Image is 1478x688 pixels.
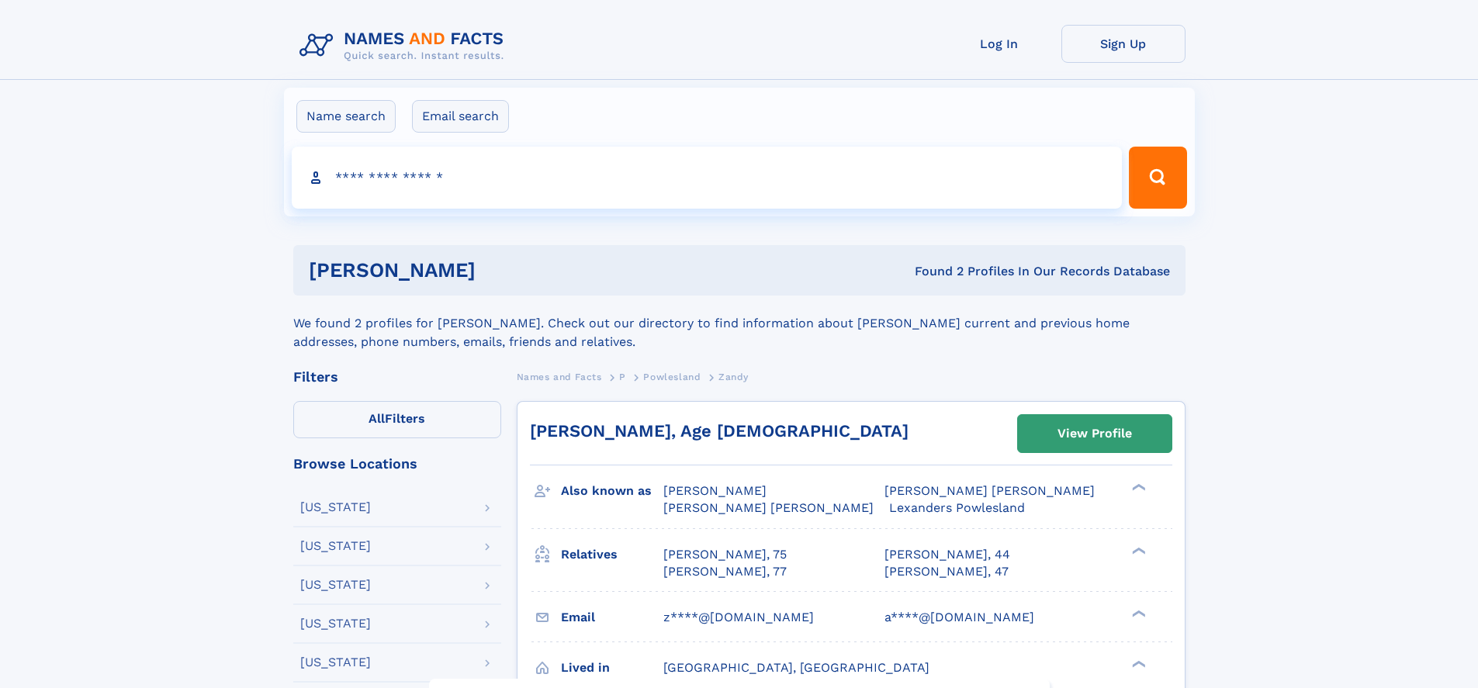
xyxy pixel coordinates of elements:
div: ❯ [1128,608,1147,618]
span: [PERSON_NAME] [663,483,767,498]
span: Powlesland [643,372,701,382]
div: ❯ [1128,659,1147,669]
div: Browse Locations [293,457,501,471]
label: Filters [293,401,501,438]
div: View Profile [1057,416,1132,451]
div: [US_STATE] [300,540,371,552]
div: [US_STATE] [300,617,371,630]
a: Sign Up [1061,25,1186,63]
div: [US_STATE] [300,656,371,669]
button: Search Button [1129,147,1186,209]
div: We found 2 profiles for [PERSON_NAME]. Check out our directory to find information about [PERSON_... [293,296,1186,351]
a: Names and Facts [517,367,602,386]
a: [PERSON_NAME], Age [DEMOGRAPHIC_DATA] [530,421,909,441]
span: P [619,372,626,382]
label: Name search [296,100,396,133]
span: [PERSON_NAME] [PERSON_NAME] [884,483,1095,498]
h3: Relatives [561,541,663,568]
div: Found 2 Profiles In Our Records Database [695,263,1170,280]
a: [PERSON_NAME], 75 [663,546,787,563]
span: [GEOGRAPHIC_DATA], [GEOGRAPHIC_DATA] [663,660,929,675]
a: Powlesland [643,367,701,386]
div: Filters [293,370,501,384]
a: P [619,367,626,386]
a: Log In [937,25,1061,63]
img: Logo Names and Facts [293,25,517,67]
span: Zandy [718,372,749,382]
h1: [PERSON_NAME] [309,261,695,280]
label: Email search [412,100,509,133]
div: [US_STATE] [300,501,371,513]
span: Lexanders Powlesland [889,500,1025,515]
input: search input [292,147,1123,209]
a: [PERSON_NAME], 77 [663,563,787,580]
div: ❯ [1128,482,1147,493]
h3: Also known as [561,478,663,504]
a: [PERSON_NAME], 47 [884,563,1009,580]
div: [US_STATE] [300,579,371,591]
h3: Lived in [561,655,663,681]
a: View Profile [1018,415,1172,452]
span: [PERSON_NAME] [PERSON_NAME] [663,500,874,515]
div: ❯ [1128,545,1147,555]
a: [PERSON_NAME], 44 [884,546,1010,563]
span: All [369,411,385,426]
h3: Email [561,604,663,631]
